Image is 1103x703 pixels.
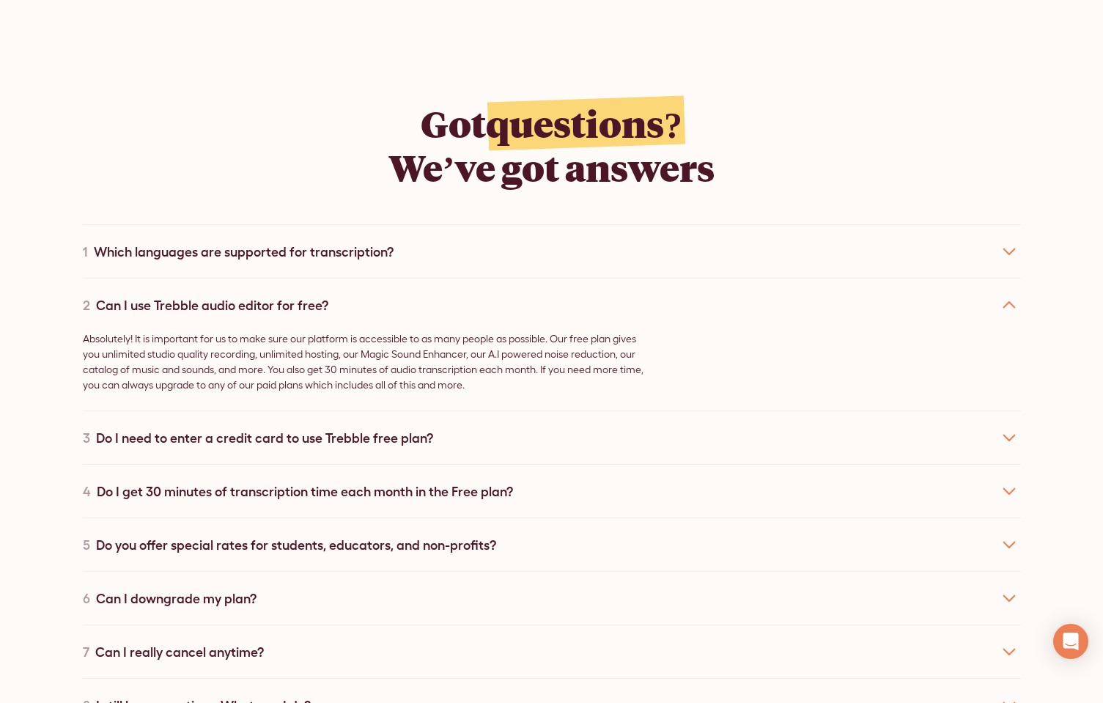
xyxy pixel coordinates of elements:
div: Open Intercom Messenger [1053,624,1088,659]
div: Can I use Trebble audio editor for free? [96,295,328,315]
div: 5 [83,535,90,555]
div: 1 [83,242,88,262]
div: 6 [83,589,90,608]
div: 7 [83,642,89,662]
div: Can I downgrade my plan? [96,589,257,608]
div: Which languages are supported for transcription? [94,242,394,262]
div: Do I get 30 minutes of transcription time each month in the Free plan? [97,482,513,501]
span: questions? [486,99,682,147]
h2: Got We’ve got answers [388,101,715,189]
div: Do you offer special rates for students, educators, and non-profits? [96,535,496,555]
div: 2 [83,295,90,315]
div: 3 [83,428,90,448]
p: Absolutely! It is important for us to make sure our platform is accessible to as many people as p... [83,331,646,393]
div: 4 [83,482,91,501]
div: Do I need to enter a credit card to use Trebble free plan? [96,428,433,448]
div: Can I really cancel anytime? [95,642,264,662]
